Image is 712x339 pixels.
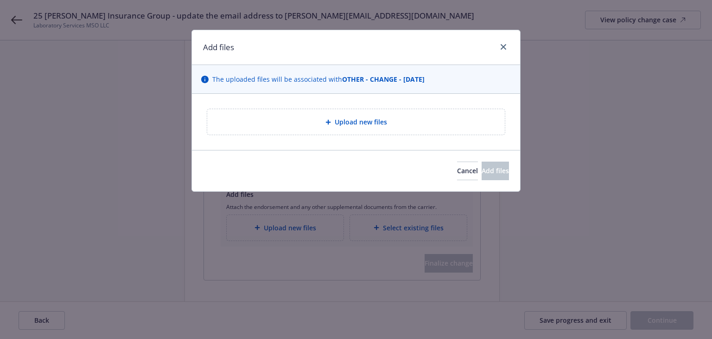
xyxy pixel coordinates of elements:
span: Add files [482,166,509,175]
div: Upload new files [207,109,505,135]
a: close [498,41,509,52]
strong: OTHER - CHANGE - [DATE] [342,75,425,84]
h1: Add files [203,41,234,53]
span: The uploaded files will be associated with [212,74,425,84]
span: Upload new files [335,117,387,127]
span: Cancel [457,166,478,175]
button: Add files [482,162,509,180]
button: Cancel [457,162,478,180]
